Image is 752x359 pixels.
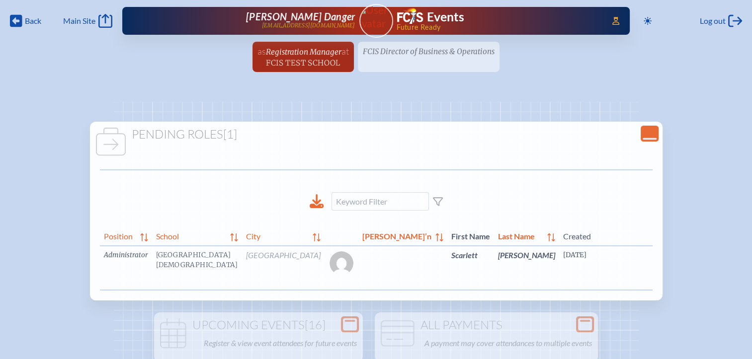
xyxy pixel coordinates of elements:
span: at [341,46,349,57]
p: [EMAIL_ADDRESS][DOMAIN_NAME] [262,22,355,29]
span: Created [563,229,674,241]
h1: Pending Roles [94,128,659,142]
span: Future Ready [396,24,598,31]
td: [DATE] [559,246,678,290]
p: Register & view event attendees for future events [204,336,357,350]
div: Download to CSV [310,194,324,209]
span: School [156,229,226,241]
td: [GEOGRAPHIC_DATA] [242,246,325,290]
span: Position [104,229,136,241]
a: User Avatar [359,4,393,38]
div: FCIS Events — Future ready [397,8,598,31]
span: Back [25,16,41,26]
img: Florida Council of Independent Schools [397,8,423,24]
span: Registration Manager [266,47,341,57]
h1: Upcoming Events [158,318,359,332]
span: First Name [451,229,490,241]
h1: All Payments [379,318,594,332]
span: City [246,229,309,241]
span: Log out [700,16,726,26]
span: [1] [223,127,237,142]
span: [PERSON_NAME]’n [362,229,431,241]
a: [PERSON_NAME] Danger[EMAIL_ADDRESS][DOMAIN_NAME] [154,11,355,31]
span: Last Name [498,229,543,241]
a: FCIS LogoEvents [397,8,464,26]
span: [PERSON_NAME] Danger [246,10,355,22]
span: Main Site [63,16,95,26]
td: [PERSON_NAME] [494,246,559,290]
img: Gravatar [330,251,353,275]
h1: Events [427,11,464,23]
img: User Avatar [355,3,397,30]
span: FCIS Test School [266,58,340,68]
td: [GEOGRAPHIC_DATA][DEMOGRAPHIC_DATA] [152,246,242,290]
td: Administrator [100,246,152,290]
p: A payment may cover attendances to multiple events [424,336,592,350]
input: Keyword Filter [332,192,429,211]
span: [16] [305,317,326,332]
td: Scarlett [447,246,494,290]
a: asRegistration ManageratFCIS Test School [253,42,353,72]
a: Main Site [63,14,112,28]
span: as [257,46,266,57]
